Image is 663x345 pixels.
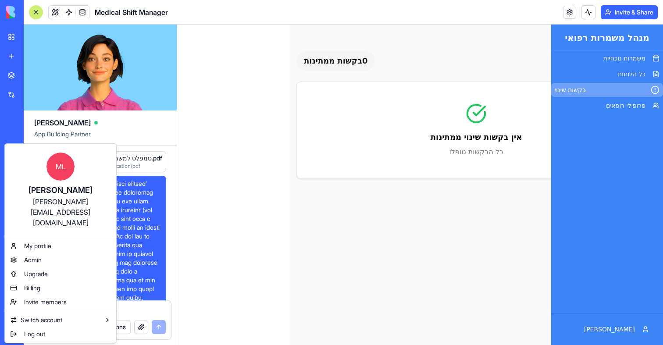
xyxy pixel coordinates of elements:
[119,26,198,46] div: 0 בקשות ממתינות
[130,122,468,133] p: כל הבקשות טופלו
[7,295,114,309] a: Invite members
[24,242,51,250] span: My profile
[441,45,468,54] span: כל הלוחות
[14,196,107,228] div: [PERSON_NAME][EMAIL_ADDRESS][DOMAIN_NAME]
[388,300,458,309] span: [PERSON_NAME]
[374,43,486,57] a: כל הלוחות
[7,146,114,235] a: ML[PERSON_NAME][PERSON_NAME][EMAIL_ADDRESS][DOMAIN_NAME]
[14,184,107,196] div: [PERSON_NAME]
[381,7,479,19] h1: מנהל משמרות רפואי
[381,296,479,313] button: [PERSON_NAME]
[378,61,467,70] span: בקשות שינוי
[24,298,67,306] span: Invite members
[24,284,40,292] span: Billing
[426,29,468,38] span: משמרות נוכחיות
[46,153,75,181] span: ML
[7,281,114,295] a: Billing
[24,256,42,264] span: Admin
[7,267,114,281] a: Upgrade
[374,74,486,88] a: פרופילי רופאים
[374,27,486,41] a: משמרות נוכחיות
[374,58,486,72] a: בקשות שינוי
[24,270,48,278] span: Upgrade
[130,107,468,119] h3: אין בקשות שינוי ממתינות
[21,316,62,324] span: Switch account
[7,253,114,267] a: Admin
[24,330,45,338] span: Log out
[429,77,468,85] span: פרופילי רופאים
[7,239,114,253] a: My profile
